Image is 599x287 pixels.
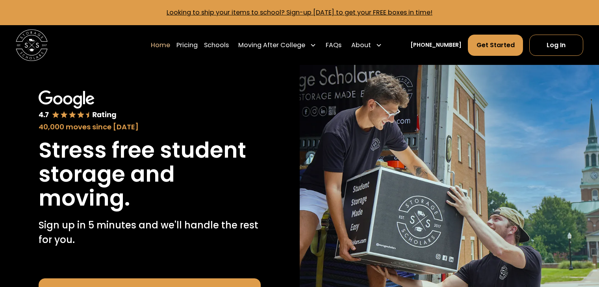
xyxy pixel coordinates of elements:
[204,34,229,56] a: Schools
[468,35,523,56] a: Get Started
[167,8,432,17] a: Looking to ship your items to school? Sign-up [DATE] to get your FREE boxes in time!
[39,90,116,120] img: Google 4.7 star rating
[238,40,305,50] div: Moving After College
[16,29,48,61] img: Storage Scholars main logo
[326,34,341,56] a: FAQs
[348,34,385,56] div: About
[176,34,198,56] a: Pricing
[351,40,371,50] div: About
[39,121,261,132] div: 40,000 moves since [DATE]
[16,29,48,61] a: home
[529,35,583,56] a: Log In
[151,34,170,56] a: Home
[235,34,319,56] div: Moving After College
[39,218,261,247] p: Sign up in 5 minutes and we'll handle the rest for you.
[410,41,462,49] a: [PHONE_NUMBER]
[39,138,261,210] h1: Stress free student storage and moving.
